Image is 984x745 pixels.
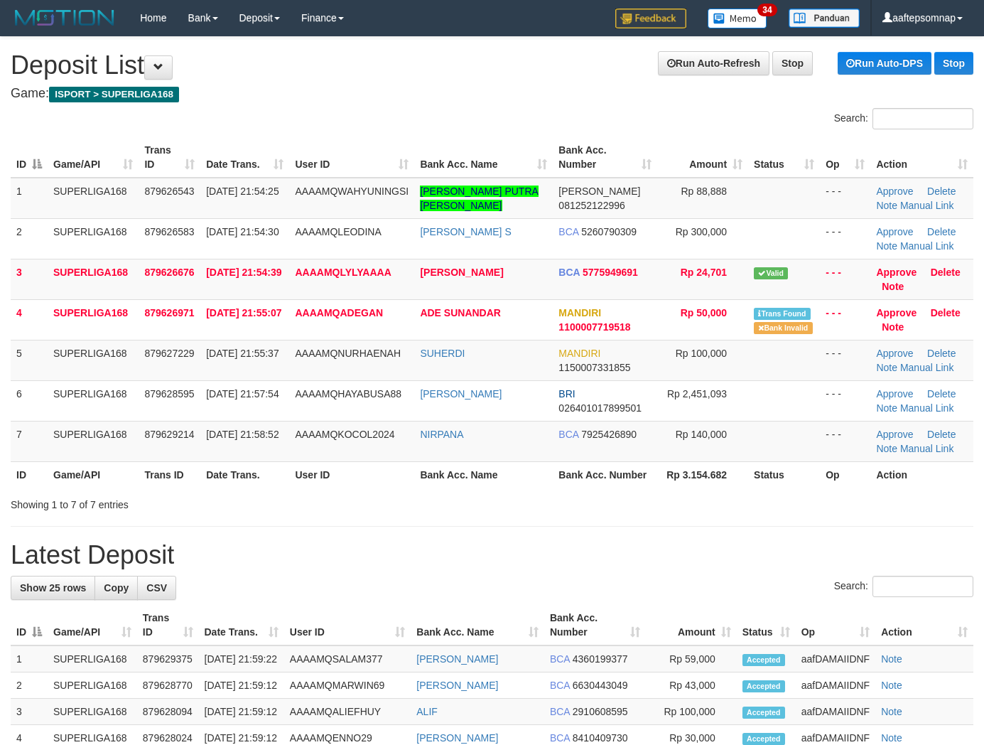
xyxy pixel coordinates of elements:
a: Stop [772,51,813,75]
span: Bank is not match [754,322,812,334]
a: Note [882,321,904,333]
a: Manual Link [900,240,954,252]
a: Manual Link [900,402,954,414]
h1: Deposit List [11,51,973,80]
a: [PERSON_NAME] [416,732,498,744]
td: - - - [820,380,870,421]
td: - - - [820,340,870,380]
td: 879628770 [137,672,199,699]
span: AAAAMQNURHAENAH [295,348,401,359]
span: 879629214 [144,429,194,440]
td: 7 [11,421,48,461]
td: SUPERLIGA168 [48,699,137,725]
span: Accepted [742,680,785,692]
span: Copy 6630443049 to clipboard [573,680,628,691]
span: Rp 50,000 [681,307,727,318]
span: BCA [550,653,570,665]
div: Showing 1 to 7 of 7 entries [11,492,399,512]
a: Delete [927,388,956,400]
span: BCA [550,680,570,691]
a: Manual Link [900,200,954,211]
span: BRI [558,388,575,400]
span: Copy 081252122996 to clipboard [558,200,625,211]
th: Bank Acc. Name: activate to sort column ascending [411,605,544,645]
label: Search: [834,576,973,597]
td: Rp 43,000 [646,672,737,699]
a: Delete [927,226,956,237]
span: [DATE] 21:57:54 [206,388,279,400]
th: Trans ID: activate to sort column ascending [139,137,200,178]
th: Status: activate to sort column ascending [748,137,820,178]
span: Rp 24,701 [681,267,727,278]
span: AAAAMQLYLYAAAA [295,267,391,278]
th: Amount: activate to sort column ascending [646,605,737,645]
a: Approve [876,267,917,278]
td: SUPERLIGA168 [48,259,139,299]
td: SUPERLIGA168 [48,340,139,380]
a: Stop [934,52,973,75]
th: Op: activate to sort column ascending [820,137,870,178]
a: Delete [927,186,956,197]
a: Note [881,706,902,717]
td: SUPERLIGA168 [48,645,137,672]
span: Copy 4360199377 to clipboard [573,653,628,665]
td: Rp 59,000 [646,645,737,672]
span: [DATE] 21:54:39 [206,267,281,278]
a: Note [876,443,897,454]
span: 879628595 [144,388,194,400]
span: Rp 140,000 [676,429,727,440]
h4: Game: [11,87,973,101]
td: 1 [11,645,48,672]
span: AAAAMQHAYABUSA88 [295,388,401,400]
span: Accepted [742,654,785,666]
a: Delete [927,429,956,440]
img: MOTION_logo.png [11,7,119,28]
input: Search: [872,108,973,129]
span: BCA [550,732,570,744]
th: User ID: activate to sort column ascending [284,605,411,645]
td: AAAAMQMARWIN69 [284,672,411,699]
td: 3 [11,699,48,725]
th: Rp 3.154.682 [657,461,748,488]
th: ID [11,461,48,488]
a: Note [881,680,902,691]
th: Status: activate to sort column ascending [737,605,796,645]
a: [PERSON_NAME] [416,653,498,665]
td: SUPERLIGA168 [48,218,139,259]
a: CSV [137,576,176,600]
th: Game/API: activate to sort column ascending [48,605,137,645]
span: Copy 8410409730 to clipboard [573,732,628,744]
span: Accepted [742,707,785,719]
span: BCA [550,706,570,717]
span: MANDIRI [558,348,600,359]
span: Copy [104,582,129,594]
th: Action: activate to sort column ascending [870,137,973,178]
td: - - - [820,259,870,299]
td: 6 [11,380,48,421]
a: Approve [876,226,913,237]
span: Show 25 rows [20,582,86,594]
a: Note [876,240,897,252]
td: 4 [11,299,48,340]
span: 879626543 [144,186,194,197]
span: CSV [146,582,167,594]
a: Delete [931,267,961,278]
a: Copy [94,576,138,600]
span: Rp 300,000 [676,226,727,237]
span: [DATE] 21:55:37 [206,348,279,359]
a: Approve [876,348,913,359]
th: Action: activate to sort column ascending [875,605,973,645]
a: [PERSON_NAME] [420,267,503,278]
a: SUHERDI [420,348,465,359]
td: AAAAMQALIEFHUY [284,699,411,725]
th: Game/API [48,461,139,488]
span: 879627229 [144,348,194,359]
th: Op [820,461,870,488]
th: User ID: activate to sort column ascending [289,137,414,178]
a: NIRPANA [420,429,463,440]
th: Action [870,461,973,488]
a: Approve [876,307,917,318]
th: ID: activate to sort column descending [11,137,48,178]
span: Copy 1150007331855 to clipboard [558,362,630,373]
a: Run Auto-Refresh [658,51,769,75]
